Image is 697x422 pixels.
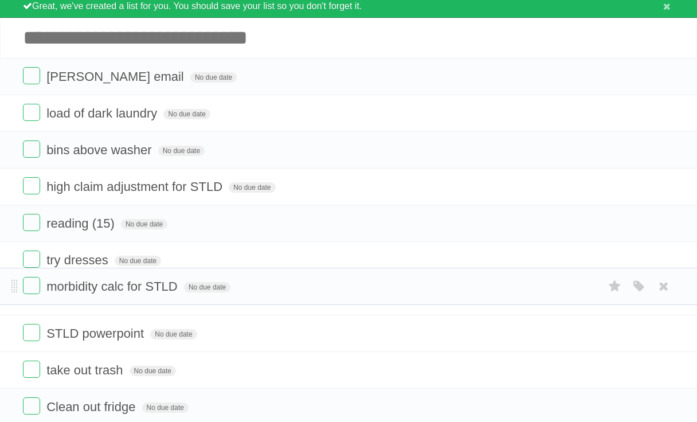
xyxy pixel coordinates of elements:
[46,143,154,157] span: bins above washer
[23,177,40,194] label: Done
[115,256,161,266] span: No due date
[23,397,40,415] label: Done
[46,279,181,294] span: morbidity calc for STLD
[163,109,210,119] span: No due date
[23,277,40,294] label: Done
[23,104,40,121] label: Done
[184,282,230,292] span: No due date
[604,277,626,296] label: Star task
[46,326,147,341] span: STLD powerpoint
[46,216,118,230] span: reading (15)
[46,69,187,84] span: [PERSON_NAME] email
[23,140,40,158] label: Done
[46,363,126,377] span: take out trash
[46,400,138,414] span: Clean out fridge
[142,403,189,413] span: No due date
[23,67,40,84] label: Done
[23,324,40,341] label: Done
[46,179,225,194] span: high claim adjustment for STLD
[121,219,167,229] span: No due date
[23,214,40,231] label: Done
[46,106,160,120] span: load of dark laundry
[130,366,176,376] span: No due date
[23,361,40,378] label: Done
[158,146,205,156] span: No due date
[150,329,197,339] span: No due date
[229,182,275,193] span: No due date
[46,253,111,267] span: try dresses
[23,251,40,268] label: Done
[190,72,237,83] span: No due date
